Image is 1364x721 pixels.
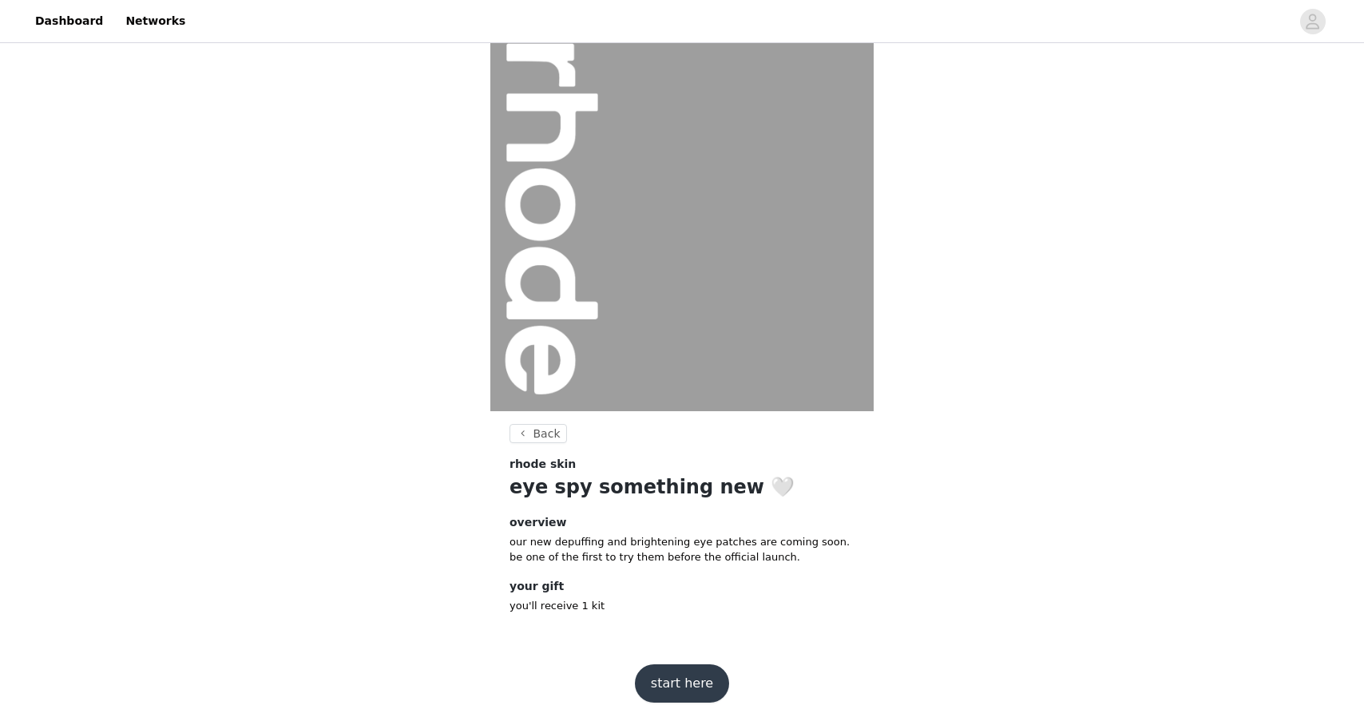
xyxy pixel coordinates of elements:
button: start here [635,664,729,703]
a: Networks [116,3,195,39]
p: you'll receive 1 kit [510,598,854,614]
p: our new depuffing and brightening eye patches are coming soon. be one of the first to try them be... [510,534,854,565]
h4: overview [510,514,854,531]
a: Dashboard [26,3,113,39]
span: rhode skin [510,456,576,473]
div: avatar [1305,9,1320,34]
h4: your gift [510,578,854,595]
img: campaign image [490,27,874,411]
button: Back [510,424,567,443]
h1: eye spy something new 🤍 [510,473,854,501]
